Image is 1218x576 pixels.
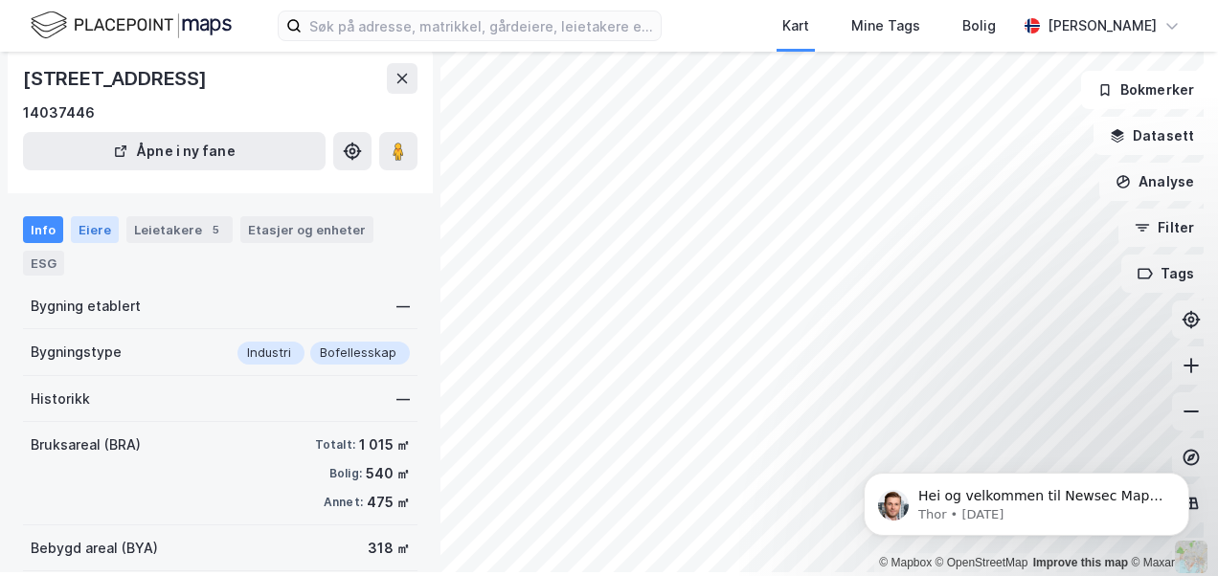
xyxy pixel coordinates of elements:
[1118,209,1210,247] button: Filter
[31,388,90,410] div: Historikk
[31,9,232,42] img: logo.f888ab2527a4732fd821a326f86c7f29.svg
[1094,117,1210,155] button: Datasett
[315,437,355,453] div: Totalt:
[23,251,64,276] div: ESG
[206,220,225,239] div: 5
[329,466,362,481] div: Bolig:
[359,433,410,456] div: 1 015 ㎡
[31,341,122,364] div: Bygningstype
[851,14,920,37] div: Mine Tags
[366,462,410,485] div: 540 ㎡
[1121,255,1210,293] button: Tags
[23,132,326,170] button: Åpne i ny fane
[367,491,410,514] div: 475 ㎡
[23,216,63,243] div: Info
[396,295,410,318] div: —
[1099,163,1210,201] button: Analyse
[962,14,996,37] div: Bolig
[324,495,363,510] div: Annet:
[1081,71,1210,109] button: Bokmerker
[71,216,119,243] div: Eiere
[302,11,661,40] input: Søk på adresse, matrikkel, gårdeiere, leietakere eller personer
[368,537,410,560] div: 318 ㎡
[23,63,211,94] div: [STREET_ADDRESS]
[835,432,1218,566] iframe: Intercom notifications message
[31,433,141,456] div: Bruksareal (BRA)
[31,537,158,560] div: Bebygd areal (BYA)
[396,388,410,410] div: —
[23,101,95,124] div: 14037446
[31,295,141,318] div: Bygning etablert
[782,14,809,37] div: Kart
[126,216,233,243] div: Leietakere
[1048,14,1157,37] div: [PERSON_NAME]
[248,221,366,238] div: Etasjer og enheter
